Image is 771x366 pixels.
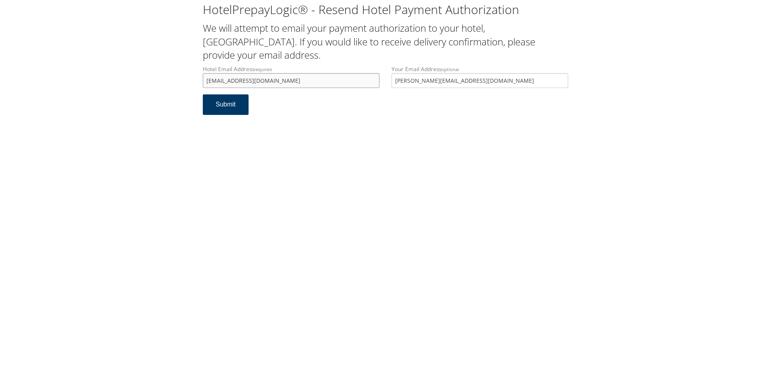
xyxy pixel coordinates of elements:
[203,65,379,88] label: Hotel Email Address
[392,73,568,88] input: Your Email Addressoptional
[203,94,249,115] button: Submit
[392,65,568,88] label: Your Email Address
[254,66,272,72] small: required
[203,1,568,18] h1: HotelPrepayLogic® - Resend Hotel Payment Authorization
[203,21,568,62] h2: We will attempt to email your payment authorization to your hotel, [GEOGRAPHIC_DATA]. If you woul...
[203,73,379,88] input: Hotel Email Addressrequired
[441,66,459,72] small: optional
